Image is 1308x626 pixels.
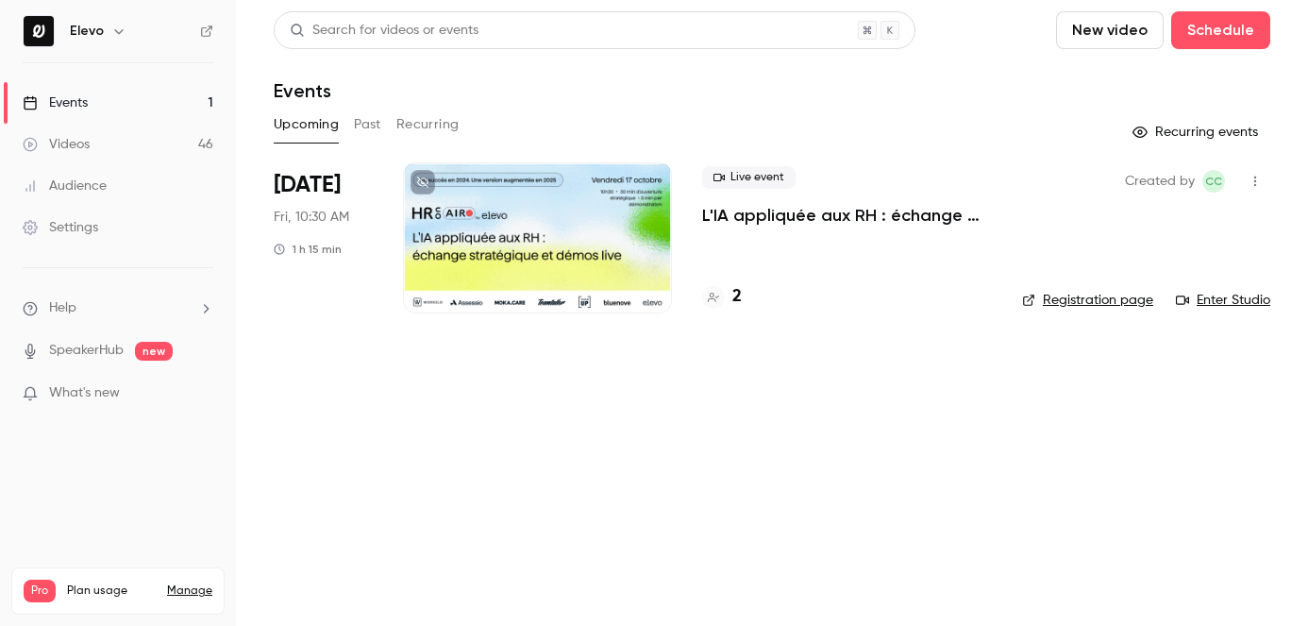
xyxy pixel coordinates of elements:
[702,204,992,227] a: L'IA appliquée aux RH : échange stratégique et démos live.
[274,170,341,200] span: [DATE]
[274,110,339,140] button: Upcoming
[274,242,342,257] div: 1 h 15 min
[1056,11,1164,49] button: New video
[1176,291,1270,310] a: Enter Studio
[49,383,120,403] span: What's new
[67,584,156,599] span: Plan usage
[354,110,381,140] button: Past
[49,341,124,361] a: SpeakerHub
[23,177,107,195] div: Audience
[702,284,742,310] a: 2
[1125,170,1195,193] span: Created by
[191,385,213,402] iframe: Noticeable Trigger
[1202,170,1225,193] span: Clara Courtillier
[732,284,742,310] h4: 2
[23,218,98,237] div: Settings
[167,584,212,599] a: Manage
[396,110,460,140] button: Recurring
[23,298,213,318] li: help-dropdown-opener
[290,21,478,41] div: Search for videos or events
[1171,11,1270,49] button: Schedule
[70,22,104,41] h6: Elevo
[24,16,54,46] img: Elevo
[702,166,796,189] span: Live event
[274,208,349,227] span: Fri, 10:30 AM
[1022,291,1153,310] a: Registration page
[23,135,90,154] div: Videos
[49,298,76,318] span: Help
[1205,170,1222,193] span: CC
[24,580,56,602] span: Pro
[23,93,88,112] div: Events
[274,79,331,102] h1: Events
[274,162,373,313] div: Oct 17 Fri, 10:30 AM (Europe/Paris)
[135,342,173,361] span: new
[1124,117,1270,147] button: Recurring events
